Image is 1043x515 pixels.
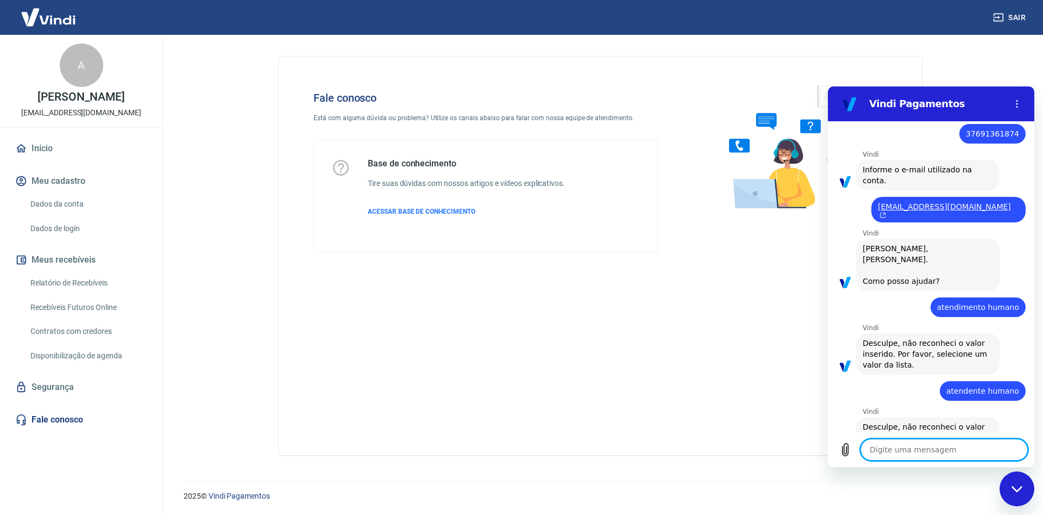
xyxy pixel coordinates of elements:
img: Fale conosco [707,74,872,219]
a: Recebíveis Futuros Online [26,296,149,319]
a: Segurança [13,375,149,399]
button: Meus recebíveis [13,248,149,272]
p: 2025 © [184,491,1017,502]
h4: Fale conosco [313,91,658,104]
a: Vindi Pagamentos [209,492,270,500]
a: Disponibilização de agenda [26,345,149,367]
a: Contratos com credores [26,320,149,343]
a: Dados da conta [26,193,149,215]
button: Meu cadastro [13,169,149,193]
a: Dados de login [26,218,149,240]
a: Relatório de Recebíveis [26,272,149,294]
a: ACESSAR BASE DE CONHECIMENTO [368,207,565,216]
img: Vindi [13,1,84,34]
p: Está com alguma dúvida ou problema? Utilize os canais abaixo para falar com nossa equipe de atend... [313,113,658,123]
p: [EMAIL_ADDRESS][DOMAIN_NAME] [21,107,141,119]
a: Fale conosco [13,408,149,432]
iframe: Botão para abrir a janela de mensagens, conversa em andamento [1000,471,1034,506]
h5: Base de conhecimento [368,158,565,169]
iframe: Janela de mensagens [828,86,1034,467]
div: A [60,44,103,87]
span: ACESSAR BASE DE CONHECIMENTO [368,208,475,215]
h6: Tire suas dúvidas com nossos artigos e vídeos explicativos. [368,178,565,189]
a: Início [13,136,149,160]
button: Sair [991,8,1030,28]
p: [PERSON_NAME] [37,91,124,103]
